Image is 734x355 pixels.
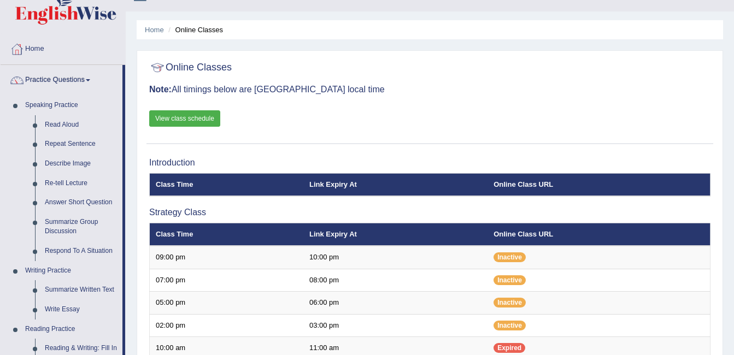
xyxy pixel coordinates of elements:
[1,34,125,61] a: Home
[40,154,122,174] a: Describe Image
[303,223,488,246] th: Link Expiry At
[150,292,303,315] td: 05:00 pm
[40,115,122,135] a: Read Aloud
[494,298,526,307] span: Inactive
[20,96,122,115] a: Speaking Practice
[1,65,122,92] a: Practice Questions
[149,158,710,168] h3: Introduction
[40,212,122,241] a: Summarize Group Discussion
[303,269,488,292] td: 08:00 pm
[40,280,122,300] a: Summarize Written Text
[150,269,303,292] td: 07:00 pm
[488,173,710,196] th: Online Class URL
[149,110,220,127] a: View class schedule
[150,173,303,196] th: Class Time
[40,300,122,319] a: Write Essay
[303,173,488,196] th: Link Expiry At
[494,252,526,262] span: Inactive
[494,275,526,285] span: Inactive
[303,314,488,337] td: 03:00 pm
[145,26,164,34] a: Home
[488,223,710,246] th: Online Class URL
[20,319,122,339] a: Reading Practice
[150,223,303,246] th: Class Time
[150,246,303,269] td: 09:00 pm
[149,208,710,217] h3: Strategy Class
[166,25,223,35] li: Online Classes
[40,134,122,154] a: Repeat Sentence
[40,174,122,193] a: Re-tell Lecture
[149,85,710,94] h3: All timings below are [GEOGRAPHIC_DATA] local time
[149,60,232,76] h2: Online Classes
[20,261,122,281] a: Writing Practice
[40,193,122,212] a: Answer Short Question
[494,321,526,330] span: Inactive
[303,246,488,269] td: 10:00 pm
[150,314,303,337] td: 02:00 pm
[40,241,122,261] a: Respond To A Situation
[303,292,488,315] td: 06:00 pm
[494,343,525,353] span: Expired
[149,85,172,94] b: Note:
